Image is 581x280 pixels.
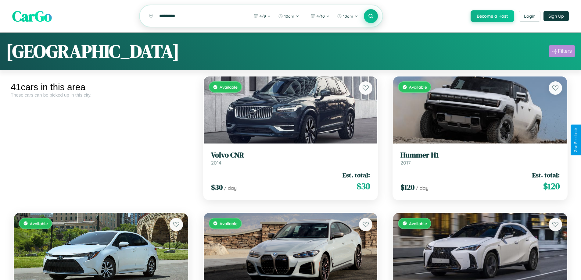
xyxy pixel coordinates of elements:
[357,180,370,192] span: $ 30
[409,84,427,90] span: Available
[543,180,560,192] span: $ 120
[224,185,237,191] span: / day
[6,39,179,64] h1: [GEOGRAPHIC_DATA]
[12,6,52,26] span: CarGo
[532,171,560,179] span: Est. total:
[400,160,411,166] span: 2017
[558,48,572,54] div: Filters
[409,221,427,226] span: Available
[11,92,191,97] div: These cars can be picked up in this city.
[260,14,266,19] span: 4 / 9
[400,151,560,160] h3: Hummer H1
[519,11,540,22] button: Login
[220,221,238,226] span: Available
[11,82,191,92] div: 41 cars in this area
[211,151,370,166] a: Volvo CNR2014
[317,14,325,19] span: 4 / 10
[574,128,578,152] div: Give Feedback
[284,14,294,19] span: 10am
[549,45,575,57] button: Filters
[307,11,333,21] button: 4/10
[416,185,429,191] span: / day
[343,171,370,179] span: Est. total:
[471,10,514,22] button: Become a Host
[30,221,48,226] span: Available
[334,11,361,21] button: 10am
[400,182,414,192] span: $ 120
[250,11,274,21] button: 4/9
[211,151,370,160] h3: Volvo CNR
[543,11,569,21] button: Sign Up
[220,84,238,90] span: Available
[343,14,353,19] span: 10am
[211,160,221,166] span: 2014
[275,11,302,21] button: 10am
[211,182,223,192] span: $ 30
[400,151,560,166] a: Hummer H12017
